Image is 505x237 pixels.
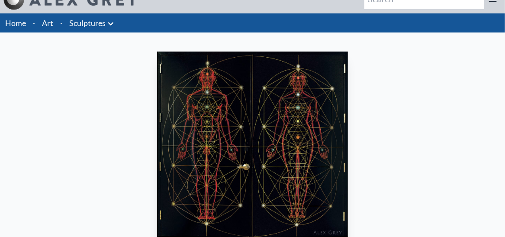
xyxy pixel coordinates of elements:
a: Sculptures [69,17,106,29]
a: Art [42,17,53,29]
a: Home [5,18,26,28]
li: · [29,13,39,32]
li: · [57,13,66,32]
